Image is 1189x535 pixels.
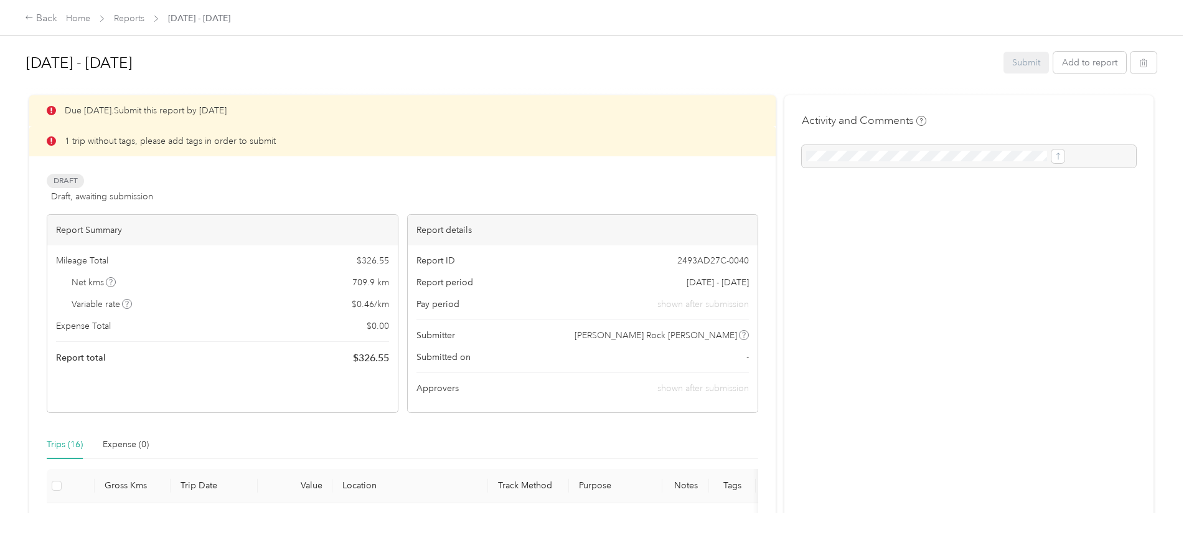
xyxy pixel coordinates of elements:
h1: Sep 1 - 30, 2025 [26,48,995,78]
div: Due [DATE]. Submit this report by [DATE] [29,95,776,126]
span: $ 326.55 [353,351,389,366]
span: Submitted on [416,351,471,364]
span: Draft, awaiting submission [51,190,153,203]
a: Reports [114,13,144,24]
div: Report details [408,215,758,245]
span: Approvers [416,382,459,395]
a: Home [66,13,90,24]
span: $ 0.00 [367,320,389,333]
span: Report ID [416,254,455,267]
th: Notes [662,469,709,503]
span: Pay period [416,298,459,311]
span: Submitter [416,329,455,342]
span: 2493AD27C-0040 [677,254,749,267]
span: shown after submission [657,298,749,311]
span: Variable rate [72,298,133,311]
button: Add to report [1053,52,1126,73]
span: [DATE] - [DATE] [168,12,230,25]
span: shown after submission [657,383,749,394]
div: Expense (0) [103,438,149,452]
h4: Activity and Comments [802,113,926,128]
span: Expense Total [56,320,111,333]
span: Mileage Total [56,254,108,267]
span: $ 0.46 / km [352,298,389,311]
th: Purpose [569,469,662,503]
span: Report total [56,351,106,364]
th: Value [258,469,332,503]
div: Trips (16) [47,438,83,452]
th: Tags [709,469,756,503]
span: Draft [47,174,84,188]
th: Track Method [488,469,569,503]
div: Back [25,11,57,26]
p: 06:15 am [352,513,478,522]
span: [DATE] - [DATE] [687,276,749,289]
div: Report Summary [47,215,398,245]
span: 709.9 km [352,276,389,289]
span: - [746,351,749,364]
iframe: Everlance-gr Chat Button Frame [1119,465,1189,535]
th: Gross Kms [95,469,171,503]
span: $ 326.55 [357,254,389,267]
p: 1 trip without tags, please add tags in order to submit [65,135,276,148]
th: Trip Date [171,469,258,503]
span: [PERSON_NAME] Rock [PERSON_NAME] [575,329,737,342]
th: Location [332,469,488,503]
span: Net kms [72,276,116,289]
span: Report period [416,276,473,289]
